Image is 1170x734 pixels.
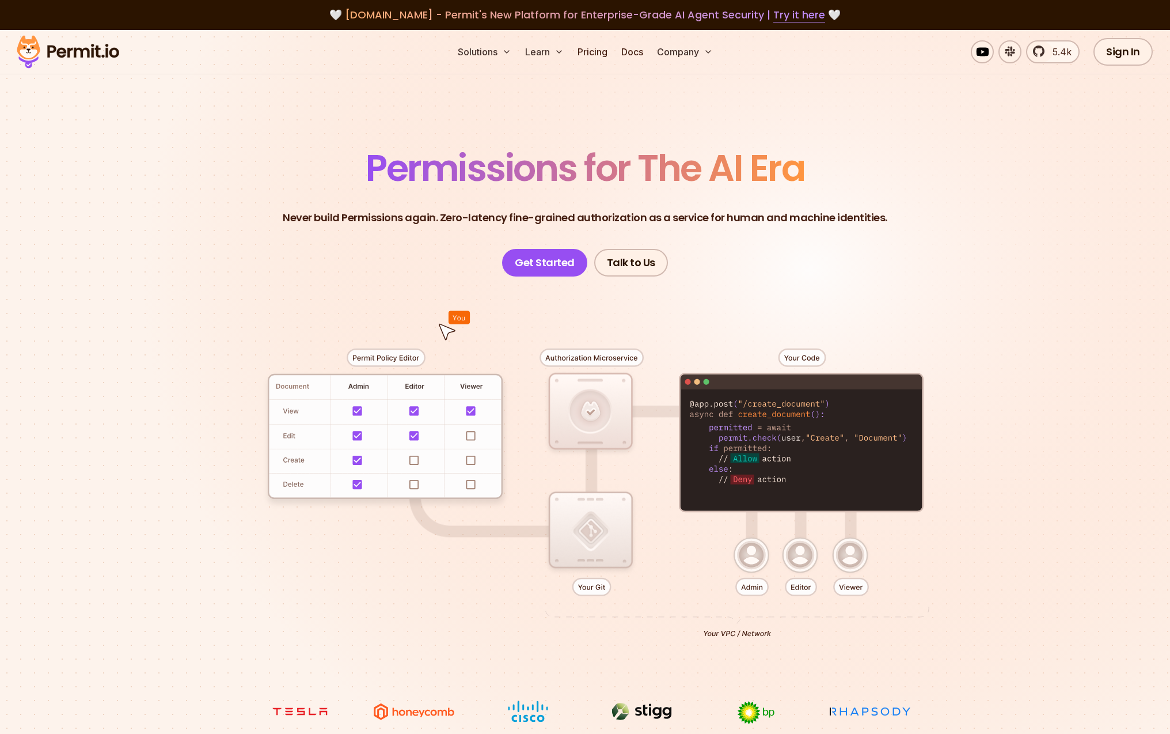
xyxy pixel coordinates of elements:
span: Permissions for The AI Era [366,142,804,194]
img: Stigg [599,701,685,722]
a: Get Started [502,249,587,277]
button: Solutions [453,40,516,63]
img: Rhapsody Health [827,701,913,722]
a: Sign In [1093,38,1153,66]
a: 5.4k [1026,40,1080,63]
div: 🤍 🤍 [28,7,1142,23]
a: Talk to Us [594,249,668,277]
a: Try it here [773,7,825,22]
a: Pricing [573,40,612,63]
img: bp [713,701,799,725]
img: Cisco [485,701,571,722]
button: Company [652,40,717,63]
a: Docs [617,40,648,63]
span: [DOMAIN_NAME] - Permit's New Platform for Enterprise-Grade AI Agent Security | [345,7,825,22]
button: Learn [521,40,568,63]
img: Permit logo [12,32,124,71]
img: tesla [257,701,343,722]
img: Honeycomb [371,701,457,722]
p: Never build Permissions again. Zero-latency fine-grained authorization as a service for human and... [283,210,887,226]
span: 5.4k [1046,45,1072,59]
